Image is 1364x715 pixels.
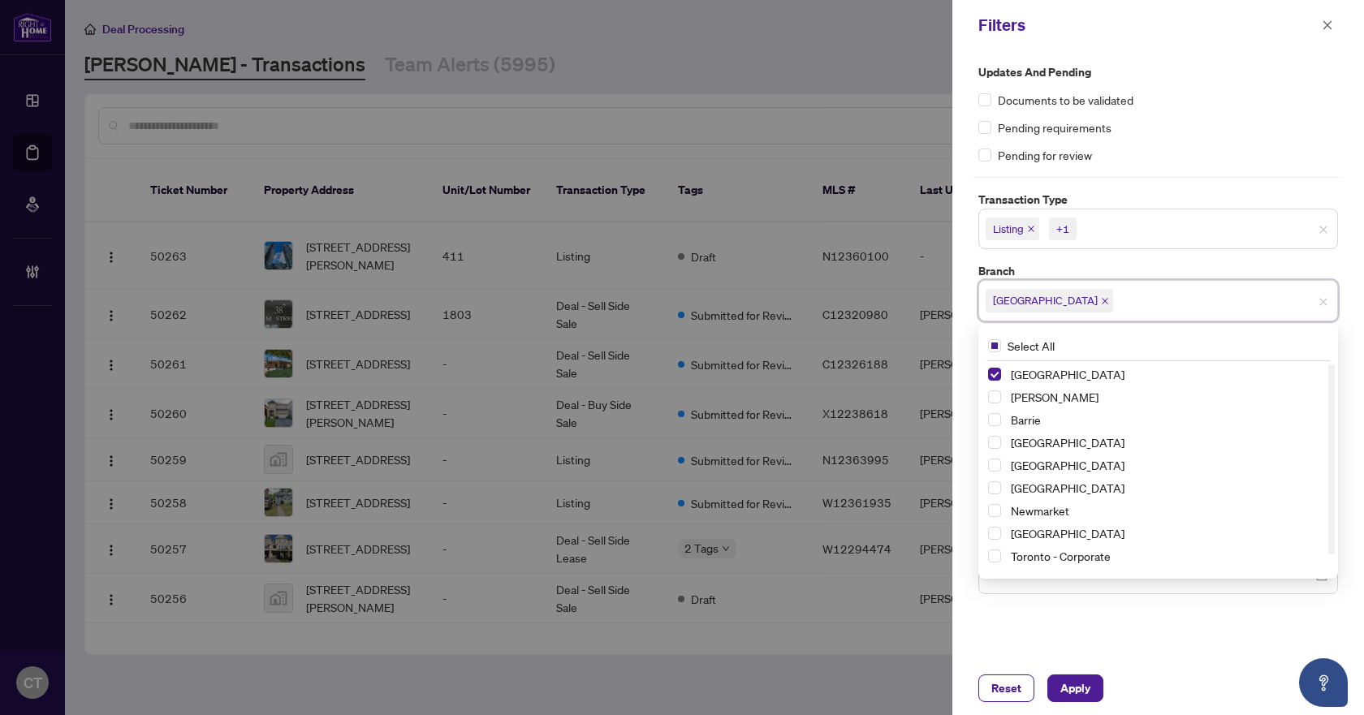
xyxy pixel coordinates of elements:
[1319,297,1328,307] span: close
[1011,549,1111,563] span: Toronto - Corporate
[1011,480,1124,495] span: [GEOGRAPHIC_DATA]
[978,191,1338,209] label: Transaction Type
[1011,571,1147,586] span: Toronto - [PERSON_NAME]
[993,292,1098,308] span: [GEOGRAPHIC_DATA]
[1004,501,1328,520] span: Newmarket
[1004,546,1328,566] span: Toronto - Corporate
[1101,297,1109,305] span: close
[988,459,1001,472] span: Select Durham
[978,13,1317,37] div: Filters
[1004,433,1328,452] span: Burlington
[978,63,1338,81] label: Updates and Pending
[1004,478,1328,497] span: Mississauga
[998,146,1092,164] span: Pending for review
[1011,435,1124,450] span: [GEOGRAPHIC_DATA]
[986,289,1113,312] span: Richmond Hill
[988,390,1001,403] span: Select Vaughan
[1322,19,1333,31] span: close
[1004,523,1328,543] span: Ottawa
[1056,221,1069,237] div: +1
[1004,410,1328,429] span: Barrie
[1047,674,1103,702] button: Apply
[1027,225,1035,233] span: close
[1011,390,1099,404] span: [PERSON_NAME]
[1011,367,1124,381] span: [GEOGRAPHIC_DATA]
[1011,526,1124,541] span: [GEOGRAPHIC_DATA]
[1011,412,1041,427] span: Barrie
[1319,225,1328,235] span: close
[998,118,1111,136] span: Pending requirements
[986,218,1039,240] span: Listing
[1299,658,1348,707] button: Open asap
[993,221,1024,237] span: Listing
[1060,675,1090,701] span: Apply
[1004,387,1328,407] span: Vaughan
[1004,569,1328,588] span: Toronto - Don Mills
[978,674,1034,702] button: Reset
[988,413,1001,426] span: Select Barrie
[988,549,1001,562] span: Select Toronto - Corporate
[1011,503,1069,518] span: Newmarket
[988,481,1001,494] span: Select Mississauga
[1011,458,1124,472] span: [GEOGRAPHIC_DATA]
[988,504,1001,517] span: Select Newmarket
[978,262,1338,280] label: Branch
[998,91,1133,109] span: Documents to be validated
[1001,337,1061,355] span: Select All
[991,675,1021,701] span: Reset
[1004,364,1328,384] span: Richmond Hill
[988,436,1001,449] span: Select Burlington
[988,527,1001,540] span: Select Ottawa
[988,368,1001,381] span: Select Richmond Hill
[1004,455,1328,475] span: Durham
